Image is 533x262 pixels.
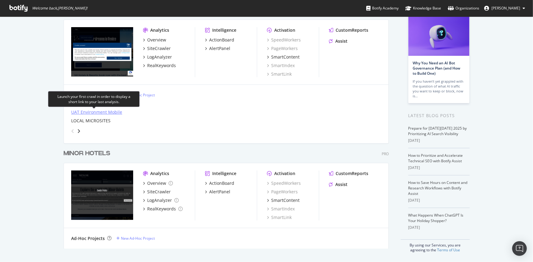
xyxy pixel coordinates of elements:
a: RealKeywords [143,63,176,69]
div: Assist [335,38,348,44]
div: Knowledge Base [405,5,441,11]
div: Assist [335,181,348,188]
div: SiteCrawler [147,45,171,52]
div: Pro [382,151,389,156]
a: Overview [143,180,173,186]
a: ActionBoard [205,37,234,43]
a: How to Prioritize and Accelerate Technical SEO with Botify Assist [408,153,463,163]
a: New Ad-Hoc Project [116,92,155,98]
div: Overview [147,37,166,43]
div: Intelligence [212,27,236,33]
div: MINOR HOTELS [64,149,110,158]
div: [DATE] [408,165,470,170]
span: Welcome back, [PERSON_NAME] ! [32,6,87,11]
a: What Happens When ChatGPT Is Your Holiday Shopper? [408,213,464,223]
a: MINOR HOTELS [64,149,113,158]
a: LogAnalyzer [143,197,179,203]
a: SiteCrawler [143,189,171,195]
div: If you haven’t yet grappled with the question of what AI traffic you want to keep or block, now is… [413,79,465,99]
a: PageWorkers [267,189,298,195]
button: [PERSON_NAME] [479,3,530,13]
div: Activation [274,170,295,177]
a: RealKeywords [143,206,183,212]
div: SmartContent [271,54,300,60]
div: Open Intercom Messenger [512,241,527,256]
a: SiteCrawler [143,45,171,52]
a: SpeedWorkers [267,180,301,186]
a: UAT Environment Mobile [71,109,122,115]
a: SpeedWorkers [267,37,301,43]
div: angle-right [77,128,81,134]
a: How to Save Hours on Content and Research Workflows with Botify Assist [408,180,468,196]
div: Latest Blog Posts [408,112,470,119]
div: [DATE] [408,198,470,203]
div: Analytics [150,27,169,33]
div: New Ad-Hoc Project [121,236,155,241]
div: angle-left [69,126,77,136]
a: Why You Need an AI Bot Governance Plan (and How to Build One) [413,60,461,76]
div: Activation [274,27,295,33]
a: SmartLink [267,71,292,77]
div: SiteCrawler [147,189,171,195]
a: SmartLink [267,214,292,221]
a: LOCAL MICROSITES [71,118,111,124]
div: Organizations [448,5,479,11]
div: SmartContent [271,197,300,203]
a: Overview [143,37,166,43]
a: AlertPanel [205,189,230,195]
div: CustomReports [336,27,368,33]
div: New Ad-Hoc Project [121,92,155,98]
div: AlertPanel [209,189,230,195]
div: Ad-Hoc Projects [71,235,105,242]
a: Assist [329,38,348,44]
div: [DATE] [408,138,470,143]
div: Botify Academy [366,5,399,11]
a: SmartIndex [267,63,295,69]
div: ActionBoard [209,180,234,186]
a: SmartContent [267,197,300,203]
img: Why You Need an AI Bot Governance Plan (and How to Build One) [408,14,469,56]
a: ActionBoard [205,180,234,186]
img: https://www.minorhotels.com [71,170,133,220]
div: ActionBoard [209,37,234,43]
div: RealKeywords [147,206,176,212]
div: Intelligence [212,170,236,177]
img: www.nh-hotels.com [71,27,133,77]
a: CustomReports [329,27,368,33]
div: LogAnalyzer [147,54,172,60]
div: CustomReports [336,170,368,177]
div: Analytics [150,170,169,177]
div: LogAnalyzer [147,197,172,203]
div: Overview [147,180,166,186]
div: RealKeywords [147,63,176,69]
a: CustomReports [329,170,368,177]
a: LogAnalyzer [143,54,172,60]
div: Launch your first crawl in order to display a short link to your last analysis. [53,94,134,104]
div: By using our Services, you are agreeing to the [401,239,470,253]
a: SmartIndex [267,206,295,212]
div: [DATE] [408,225,470,230]
a: Prepare for [DATE][DATE] 2025 by Prioritizing AI Search Visibility [408,126,467,136]
a: Terms of Use [437,247,460,253]
a: AlertPanel [205,45,230,52]
div: AlertPanel [209,45,230,52]
a: SmartContent [267,54,300,60]
a: Assist [329,181,348,188]
a: New Ad-Hoc Project [116,236,155,241]
a: PageWorkers [267,45,298,52]
span: Ruth Franco [491,5,520,11]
